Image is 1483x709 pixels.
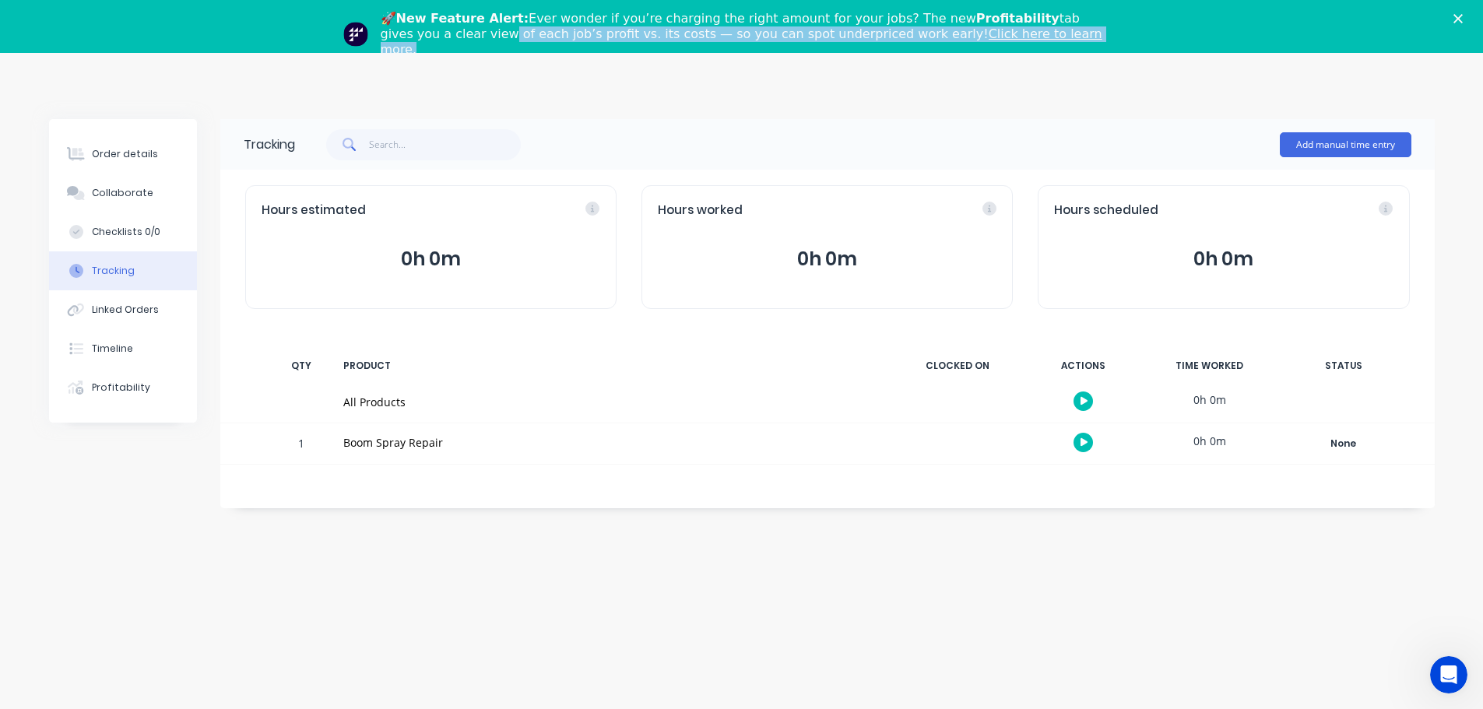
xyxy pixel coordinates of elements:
div: Timeline [92,342,133,356]
div: CLOCKED ON [899,349,1016,382]
div: None [1288,433,1400,454]
span: Hours worked [658,202,743,219]
button: Add manual time entry [1280,132,1411,157]
div: 0h 0m [1151,382,1268,417]
button: None [1287,433,1400,455]
button: 0h 0m [658,244,996,274]
input: Search... [369,129,521,160]
button: Checklists 0/0 [49,212,197,251]
div: ACTIONS [1025,349,1142,382]
div: 0h 0m [1151,423,1268,458]
button: Profitability [49,368,197,407]
button: Tracking [49,251,197,290]
div: STATUS [1277,349,1410,382]
button: 0h 0m [262,244,600,274]
div: 🚀 Ever wonder if you’re charging the right amount for your jobs? The new tab gives you a clear vi... [381,11,1116,58]
div: Boom Spray Repair [343,434,880,451]
div: Tracking [244,135,295,154]
span: Hours estimated [262,202,366,219]
div: QTY [278,349,325,382]
div: Order details [92,147,158,161]
button: Timeline [49,329,197,368]
iframe: Intercom live chat [1430,656,1467,693]
div: Profitability [92,381,150,395]
div: PRODUCT [334,349,890,382]
div: Linked Orders [92,303,159,317]
div: Checklists 0/0 [92,225,160,239]
button: 0h 0m [1054,244,1393,274]
button: Collaborate [49,174,197,212]
div: Close [1453,14,1469,23]
span: Hours scheduled [1054,202,1158,219]
b: New Feature Alert: [396,11,529,26]
div: Tracking [92,264,135,278]
div: All Products [343,394,880,410]
button: Order details [49,135,197,174]
img: Profile image for Team [343,22,368,47]
div: TIME WORKED [1151,349,1268,382]
div: Collaborate [92,186,153,200]
button: Linked Orders [49,290,197,329]
b: Profitability [976,11,1060,26]
div: 1 [278,426,325,464]
a: Click here to learn more. [381,26,1102,57]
